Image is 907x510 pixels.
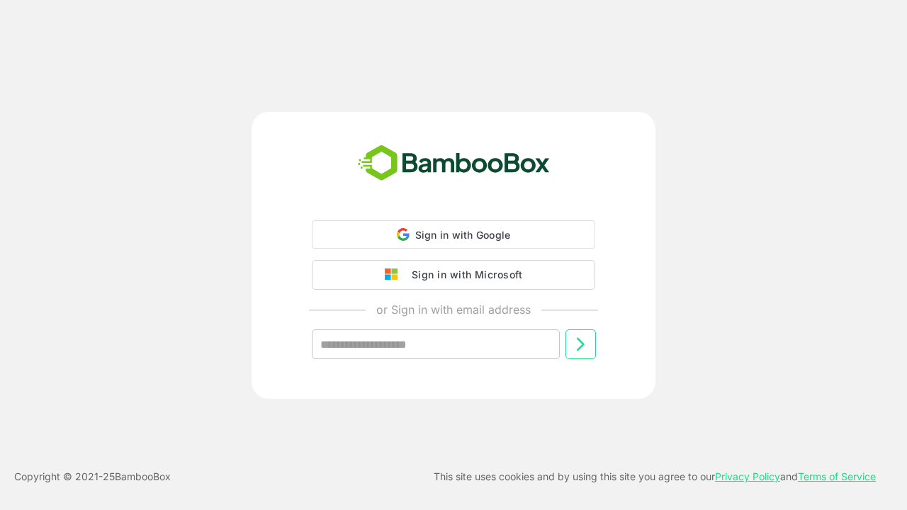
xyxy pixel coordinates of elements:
img: google [385,268,405,281]
p: or Sign in with email address [376,301,531,318]
p: Copyright © 2021- 25 BambooBox [14,468,171,485]
a: Terms of Service [798,470,876,482]
img: bamboobox [350,140,558,187]
button: Sign in with Microsoft [312,260,595,290]
p: This site uses cookies and by using this site you agree to our and [434,468,876,485]
span: Sign in with Google [415,229,511,241]
a: Privacy Policy [715,470,780,482]
div: Sign in with Microsoft [405,266,522,284]
div: Sign in with Google [312,220,595,249]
